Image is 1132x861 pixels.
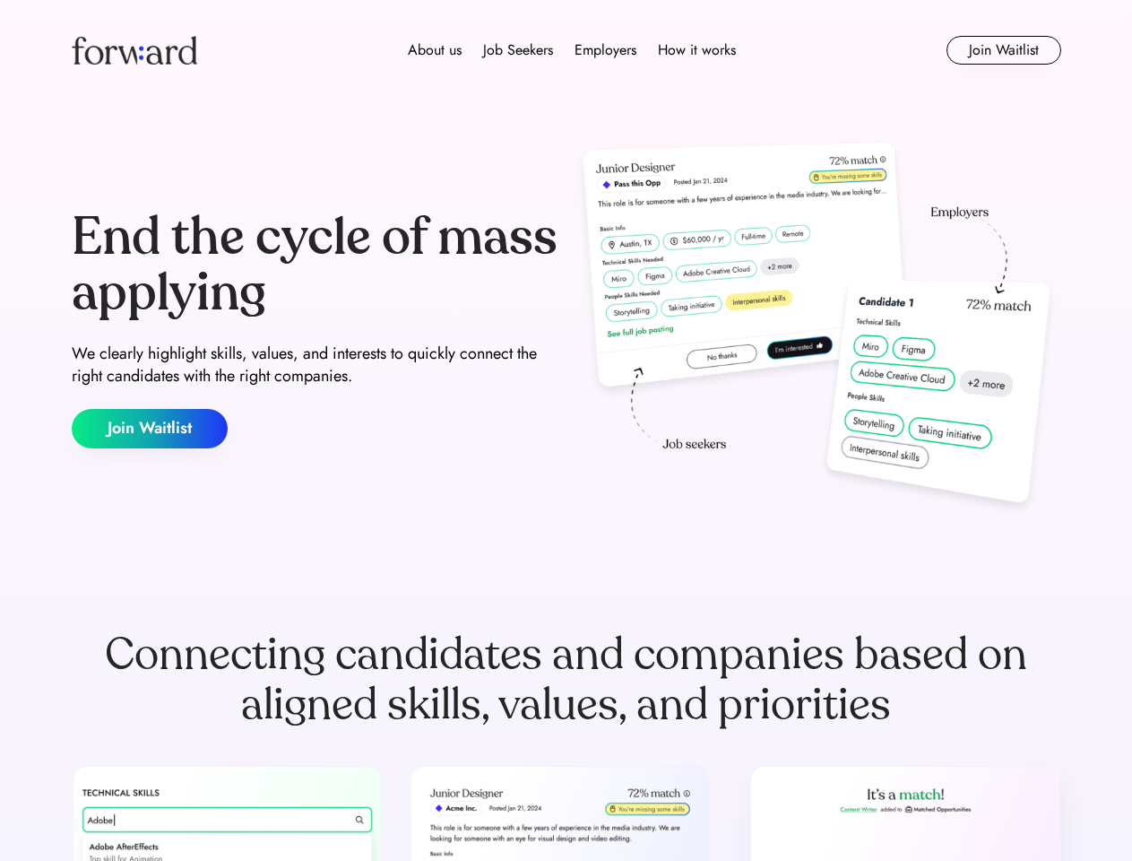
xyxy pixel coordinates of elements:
div: Job Seekers [483,39,553,61]
div: How it works [658,39,736,61]
button: Join Waitlist [946,36,1061,65]
img: hero-image.png [574,136,1061,522]
div: About us [408,39,462,61]
img: Forward logo [72,36,197,65]
div: Connecting candidates and companies based on aligned skills, values, and priorities [72,630,1061,730]
button: Join Waitlist [72,409,228,448]
div: End the cycle of mass applying [72,210,559,320]
div: We clearly highlight skills, values, and interests to quickly connect the right candidates with t... [72,343,559,387]
div: Employers [575,39,636,61]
